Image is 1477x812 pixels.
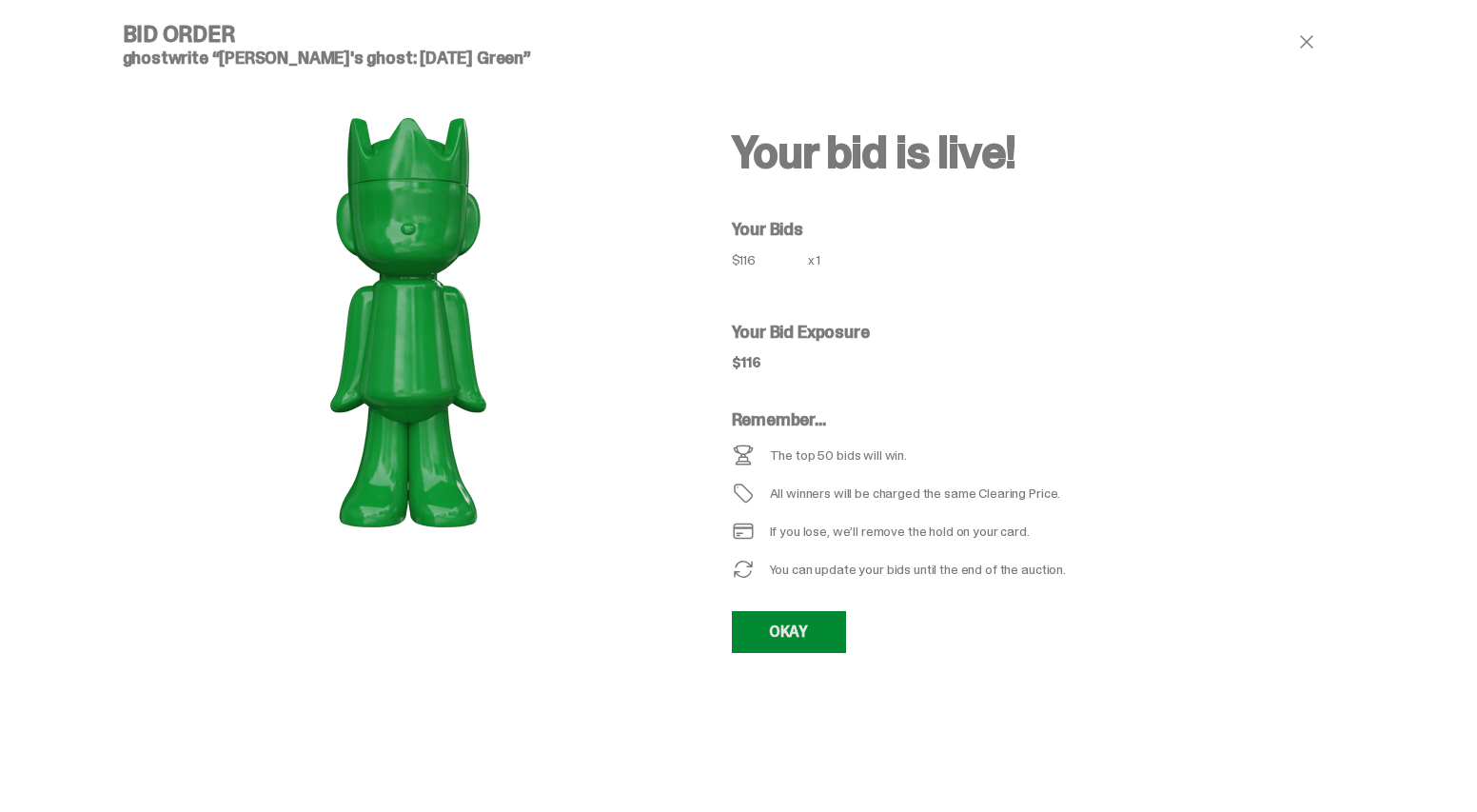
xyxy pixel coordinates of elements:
[732,324,1341,341] h5: Your Bid Exposure
[770,448,908,462] div: The top 50 bids will win.
[123,50,694,67] h5: ghostwrite “[PERSON_NAME]'s ghost: [DATE] Green”
[218,82,599,558] img: product image
[808,253,838,278] div: x 1
[732,411,1219,428] h5: Remember...
[770,486,1219,500] div: All winners will be charged the same Clearing Price.
[732,611,846,653] a: OKAY
[732,129,1341,175] h2: Your bid is live!
[732,356,761,369] div: $116
[732,221,1341,238] h5: Your Bids
[770,525,1030,538] div: If you lose, we’ll remove the hold on your card.
[732,253,808,267] div: $116
[770,563,1066,576] div: You can update your bids until the end of the auction.
[123,23,694,46] h4: Bid Order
